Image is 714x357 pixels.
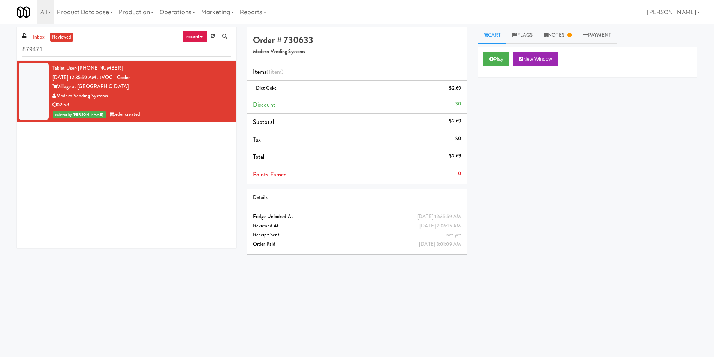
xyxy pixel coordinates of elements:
[455,99,461,109] div: $0
[253,212,461,221] div: Fridge Unlocked At
[253,221,461,231] div: Reviewed At
[483,52,509,66] button: Play
[506,27,538,44] a: Flags
[455,134,461,143] div: $0
[458,169,461,178] div: 0
[419,221,461,231] div: [DATE] 2:06:15 AM
[577,27,617,44] a: Payment
[538,27,577,44] a: Notes
[253,49,461,55] h5: Modern Vending Systems
[53,111,106,118] span: reviewed by [PERSON_NAME]
[253,240,461,249] div: Order Paid
[52,91,231,101] div: Modern Vending Systems
[253,100,275,109] span: Discount
[76,64,123,72] span: · [PHONE_NUMBER]
[31,33,46,42] a: inbox
[253,135,261,144] span: Tax
[446,231,461,238] span: not yet
[253,230,461,240] div: Receipt Sent
[478,27,507,44] a: Cart
[253,170,287,179] span: Points Earned
[513,52,558,66] button: New Window
[52,82,231,91] div: Village at [GEOGRAPHIC_DATA]
[253,35,461,45] h4: Order # 730633
[109,111,140,118] span: order created
[17,61,236,122] li: Tablet User· [PHONE_NUMBER][DATE] 12:35:59 AM atVOC - CoolerVillage at [GEOGRAPHIC_DATA]Modern Ve...
[50,33,73,42] a: reviewed
[256,84,277,91] span: Diet Coke
[52,64,123,72] a: Tablet User· [PHONE_NUMBER]
[22,43,231,57] input: Search vision orders
[253,118,274,126] span: Subtotal
[253,193,461,202] div: Details
[17,6,30,19] img: Micromart
[419,240,461,249] div: [DATE] 3:01:09 AM
[102,74,130,81] a: VOC - Cooler
[52,74,102,81] span: [DATE] 12:35:59 AM at
[449,151,461,161] div: $2.69
[182,31,207,43] a: recent
[253,152,265,161] span: Total
[253,67,283,76] span: Items
[266,67,283,76] span: (1 )
[417,212,461,221] div: [DATE] 12:35:59 AM
[52,100,231,110] div: 02:58
[449,117,461,126] div: $2.69
[449,84,461,93] div: $2.69
[271,67,281,76] ng-pluralize: item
